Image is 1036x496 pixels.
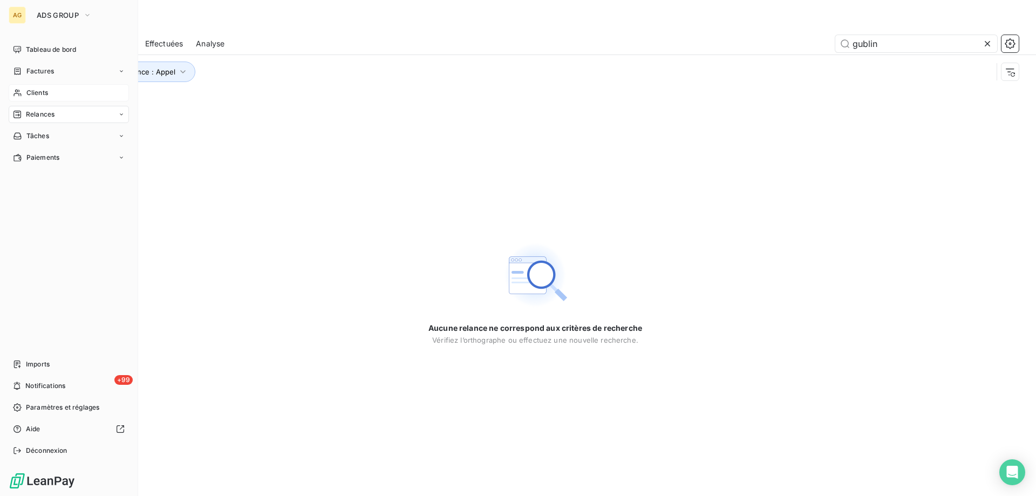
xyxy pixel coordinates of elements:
[26,66,54,76] span: Factures
[428,323,642,334] span: Aucune relance ne correspond aux critères de recherche
[9,6,26,24] div: AG
[501,241,570,310] img: Empty state
[26,403,99,412] span: Paramètres et réglages
[145,38,183,49] span: Effectuées
[196,38,224,49] span: Analyse
[26,88,48,98] span: Clients
[999,459,1025,485] div: Open Intercom Messenger
[37,11,79,19] span: ADS GROUP
[432,336,638,344] span: Vérifiez l’orthographe ou effectuez une nouvelle recherche.
[25,381,65,391] span: Notifications
[114,375,133,385] span: +99
[9,472,76,490] img: Logo LeanPay
[9,420,129,438] a: Aide
[26,45,76,55] span: Tableau de bord
[26,110,54,119] span: Relances
[26,153,59,162] span: Paiements
[26,359,50,369] span: Imports
[26,131,49,141] span: Tâches
[26,424,40,434] span: Aide
[26,446,67,456] span: Déconnexion
[835,35,997,52] input: Rechercher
